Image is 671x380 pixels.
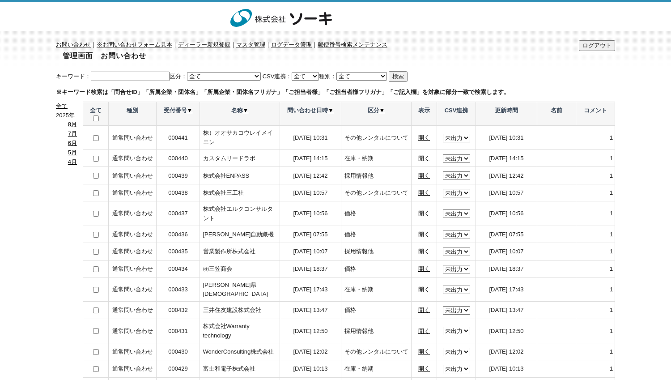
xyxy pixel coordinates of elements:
[280,201,341,226] td: [DATE] 10:56
[157,201,200,226] td: 000437
[341,302,412,319] td: 価格
[157,343,200,360] td: 000430
[157,184,200,201] td: 000438
[576,125,615,149] td: 1
[109,360,157,378] td: 通常問い合わせ
[157,125,200,149] td: 000441
[97,41,172,48] a: ※お問い合わせフォーム見本
[157,243,200,260] td: 000435
[418,134,430,141] a: 開く
[341,319,412,343] td: 採用情報他
[341,360,412,378] td: 在庫・納期
[476,243,537,260] td: [DATE] 10:07
[341,243,412,260] td: 採用情報他
[476,302,537,319] td: [DATE] 13:47
[389,71,408,82] input: 検索
[328,107,334,114] a: ▼
[341,201,412,226] td: 価格
[476,102,537,125] th: 更新時間
[341,226,412,243] td: 価格
[476,226,537,243] td: [DATE] 07:55
[200,201,280,226] td: 株式会社エルクコンサルタント
[576,343,615,360] td: 1
[437,102,476,125] th: CSV連携
[418,210,430,217] a: 開く
[56,41,91,48] a: お問い合わせ
[418,265,430,272] a: 開く
[476,125,537,149] td: [DATE] 10:31
[236,41,265,48] a: マスタ管理
[280,184,341,201] td: [DATE] 10:57
[341,102,412,125] th: 区分
[280,167,341,184] td: [DATE] 12:42
[280,360,341,378] td: [DATE] 10:13
[157,302,200,319] td: 000432
[280,302,341,319] td: [DATE] 13:47
[476,278,537,302] td: [DATE] 17:43
[200,260,280,278] td: ㈱三笠商会
[476,201,537,226] td: [DATE] 10:56
[200,184,280,201] td: 株式会社三工社
[200,167,280,184] td: 株式会社ENPASS
[157,360,200,378] td: 000429
[418,172,430,179] a: 開く
[576,360,615,378] td: 1
[109,226,157,243] td: 通常問い合わせ
[200,319,280,343] td: 株式会社Warranty technology
[280,226,341,243] td: [DATE] 07:55
[157,260,200,278] td: 000434
[280,260,341,278] td: [DATE] 18:37
[178,41,230,48] a: ディーラー新規登録
[200,343,280,360] td: WonderConsulting株式会社
[157,278,200,302] td: 000433
[379,107,385,114] a: ▼
[68,158,77,165] a: 4月
[56,40,503,50] div: ｜ ｜ ｜ ｜ ｜
[200,125,280,149] td: 株）オオサカコウレイメイエン
[109,125,157,149] td: 通常問い合わせ
[56,88,615,97] div: ※キーワード検索は「問合せID」「所属企業・団体名」「所属企業・団体名フリガナ」「ご担当者様」「ご担当者様フリガナ」「ご記入欄」を対象に部分一致で検索します。
[576,260,615,278] td: 1
[109,260,157,278] td: 通常問い合わせ
[200,278,280,302] td: [PERSON_NAME]県[DEMOGRAPHIC_DATA]
[109,167,157,184] td: 通常問い合わせ
[576,278,615,302] td: 1
[109,243,157,260] td: 通常問い合わせ
[157,149,200,167] td: 000440
[341,184,412,201] td: その他レンタルについて
[157,319,200,343] td: 000431
[56,71,615,82] form: キーワード： 区分： CSV連携： 種別：
[579,40,615,51] input: ログアウト
[90,107,102,123] label: 全て
[476,167,537,184] td: [DATE] 12:42
[576,184,615,201] td: 1
[68,121,77,128] a: 8月
[280,243,341,260] td: [DATE] 10:07
[109,102,157,125] th: 種別
[418,307,430,313] a: 開く
[157,226,200,243] td: 000436
[280,149,341,167] td: [DATE] 14:15
[576,243,615,260] td: 1
[418,248,430,255] a: 開く
[341,278,412,302] td: 在庫・納期
[109,302,157,319] td: 通常問い合わせ
[200,302,280,319] td: 三井住友建設株式会社
[109,343,157,360] td: 通常問い合わせ
[476,319,537,343] td: [DATE] 12:50
[109,184,157,201] td: 通常問い合わせ
[476,184,537,201] td: [DATE] 10:57
[576,226,615,243] td: 1
[200,102,280,125] th: 名称
[200,360,280,378] td: 富士和電子株式会社
[187,107,193,114] a: ▼
[93,115,99,121] input: 全て
[418,155,430,162] a: 開く
[576,201,615,226] td: 1
[200,226,280,243] td: [PERSON_NAME]自動織機
[243,107,249,114] a: ▼
[341,149,412,167] td: 在庫・納期
[109,201,157,226] td: 通常問い合わせ
[200,243,280,260] td: 営業製作所株式会社
[109,278,157,302] td: 通常問い合わせ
